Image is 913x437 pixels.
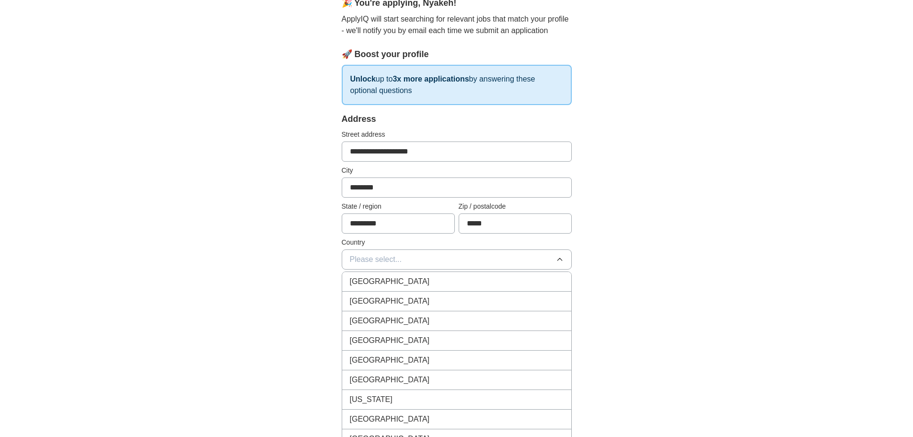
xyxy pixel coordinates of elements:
[342,13,572,36] p: ApplyIQ will start searching for relevant jobs that match your profile - we'll notify you by emai...
[350,75,376,83] strong: Unlock
[350,374,430,386] span: [GEOGRAPHIC_DATA]
[350,276,430,287] span: [GEOGRAPHIC_DATA]
[350,254,402,265] span: Please select...
[459,201,572,212] label: Zip / postalcode
[350,335,430,346] span: [GEOGRAPHIC_DATA]
[350,315,430,327] span: [GEOGRAPHIC_DATA]
[342,130,572,140] label: Street address
[342,249,572,270] button: Please select...
[342,113,572,126] div: Address
[350,354,430,366] span: [GEOGRAPHIC_DATA]
[342,48,572,61] div: 🚀 Boost your profile
[350,394,393,405] span: [US_STATE]
[350,413,430,425] span: [GEOGRAPHIC_DATA]
[342,165,572,176] label: City
[350,295,430,307] span: [GEOGRAPHIC_DATA]
[393,75,469,83] strong: 3x more applications
[342,237,572,248] label: Country
[342,65,572,105] p: up to by answering these optional questions
[342,201,455,212] label: State / region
